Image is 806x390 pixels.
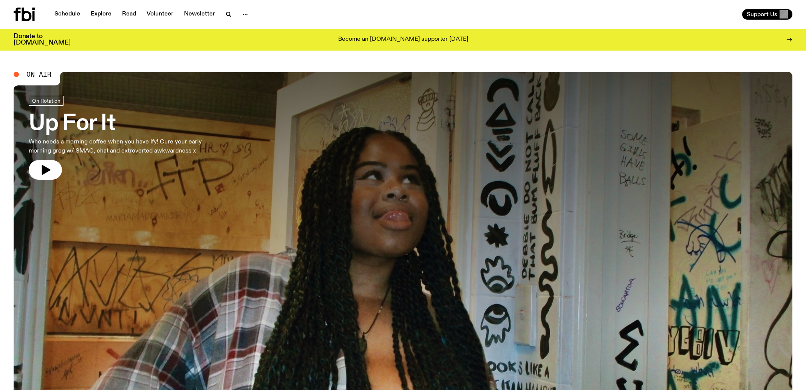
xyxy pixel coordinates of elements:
[747,11,777,18] span: Support Us
[338,36,468,43] p: Become an [DOMAIN_NAME] supporter [DATE]
[29,113,222,134] h3: Up For It
[29,96,64,106] a: On Rotation
[14,33,71,46] h3: Donate to [DOMAIN_NAME]
[26,71,51,78] span: On Air
[742,9,792,20] button: Support Us
[142,9,178,20] a: Volunteer
[29,137,222,156] p: Who needs a morning coffee when you have Ify! Cure your early morning grog w/ SMAC, chat and extr...
[29,96,222,180] a: Up For ItWho needs a morning coffee when you have Ify! Cure your early morning grog w/ SMAC, chat...
[118,9,141,20] a: Read
[179,9,220,20] a: Newsletter
[32,98,60,103] span: On Rotation
[86,9,116,20] a: Explore
[50,9,85,20] a: Schedule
